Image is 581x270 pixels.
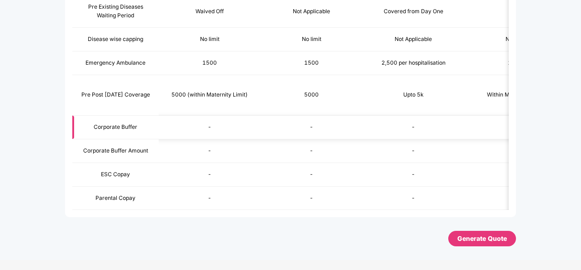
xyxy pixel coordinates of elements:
div: - [268,147,355,155]
div: No limit [471,35,559,44]
div: - [268,170,355,179]
td: ESC Copay [72,163,159,187]
div: Generate Quote [457,234,507,244]
div: 5000 (within Maternity Limit) [166,91,253,99]
div: - [166,194,253,203]
td: Parental Copay [72,187,159,210]
div: Not Applicable [370,35,457,44]
div: - [370,194,457,203]
div: - [370,147,457,155]
div: - [471,123,559,132]
div: - [370,170,457,179]
div: - [370,123,457,132]
div: Y [471,7,559,16]
div: - [166,170,253,179]
div: Not Applicable [268,7,355,16]
div: - [471,194,559,203]
td: Emergency Ambulance [72,51,159,75]
div: Covered from Day One [370,7,457,16]
div: 2,500 per hospitalisation [370,59,457,67]
div: 1500 [471,59,559,67]
div: - [471,170,559,179]
td: Disease wise capping [72,28,159,51]
div: - [268,194,355,203]
div: No limit [268,35,355,44]
div: - [268,123,355,132]
div: - [471,147,559,155]
div: Within Maternity Limit [471,91,559,99]
div: - [166,147,253,155]
div: Waived Off [166,7,253,16]
td: Corporate Buffer [72,116,159,139]
td: Corporate Buffer Amount [72,139,159,163]
div: 1500 [268,59,355,67]
div: - [166,123,253,132]
td: Pre Post [DATE] Coverage [72,75,159,116]
div: 5000 [268,91,355,99]
div: Upto 5k [370,91,457,99]
div: No limit [166,35,253,44]
div: 1500 [166,59,253,67]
